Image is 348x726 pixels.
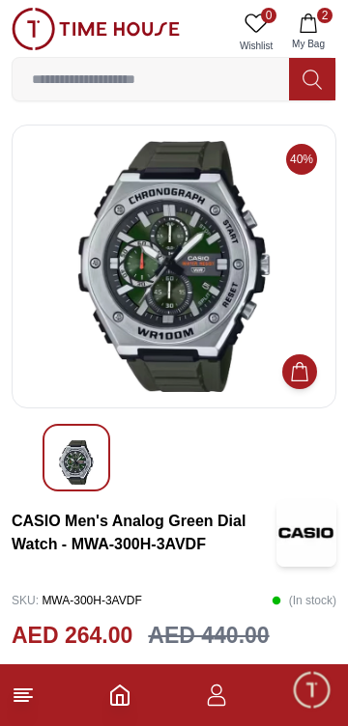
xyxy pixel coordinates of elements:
img: ... [12,8,180,50]
span: 40% [286,144,317,175]
a: Home [108,684,131,707]
h2: AED 264.00 [12,619,132,653]
span: 0 [261,8,276,23]
h3: AED 440.00 [148,619,269,653]
span: My Bag [284,37,333,51]
img: CASIO Men's Analog Green Dial Watch - MWA-300H-3AVDF [59,440,94,485]
span: Wishlist [232,39,280,53]
button: 2My Bag [280,8,336,57]
span: 2 [317,8,333,23]
img: CASIO Men's Analog Green Dial Watch - MWA-300H-3AVDF [276,499,336,567]
h3: CASIO Men's Analog Green Dial Watch - MWA-300H-3AVDF [12,510,276,556]
img: CASIO Men's Analog Green Dial Watch - MWA-300H-3AVDF [28,141,320,392]
a: 0Wishlist [232,8,280,57]
span: SKU : [12,594,39,607]
button: Add to Cart [282,354,317,389]
p: MWA-300H-3AVDF [12,586,142,615]
div: Chat Widget [291,669,333,712]
p: ( In stock ) [272,586,336,615]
